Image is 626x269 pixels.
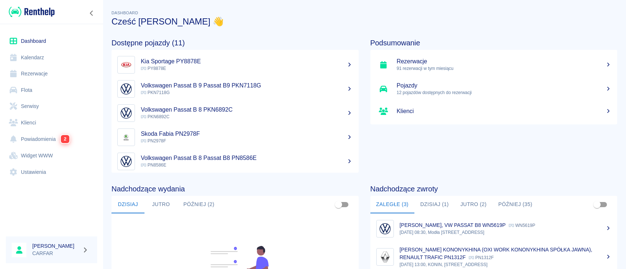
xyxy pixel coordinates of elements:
p: 12 pojazdów dostępnych do rezerwacji [397,89,612,96]
h4: Nadchodzące zwroty [370,184,618,193]
img: Renthelp logo [9,6,55,18]
span: PY8878E [141,66,166,71]
h5: Kia Sportage PY8878E [141,58,353,65]
img: Image [119,106,133,120]
a: Ustawienia [6,164,97,180]
p: [PERSON_NAME], VW PASSAT B8 WN5619P [400,222,506,228]
button: Dzisiaj (1) [414,196,455,213]
h4: Nadchodzące wydania [111,184,359,193]
img: Image [119,130,133,144]
button: Jutro (2) [454,196,492,213]
a: Klienci [6,115,97,131]
a: Rezerwacje [6,66,97,82]
p: 91 rezerwacji w tym miesiącu [397,65,612,72]
img: Image [378,222,392,236]
img: Image [119,154,133,168]
h5: Volkswagen Passat B 9 Passat B9 PKN7118G [141,82,353,89]
p: WN5619P [509,223,535,228]
span: PN8586E [141,162,166,168]
h5: Rezerwacje [397,58,612,65]
img: Image [119,82,133,96]
span: 2 [61,135,69,143]
span: PKN7118G [141,90,170,95]
button: Później (2) [177,196,220,213]
p: CARFAR [32,250,79,257]
button: Dzisiaj [111,196,144,213]
img: Image [378,250,392,264]
button: Później (35) [493,196,538,213]
h4: Podsumowanie [370,38,618,47]
a: Powiadomienia2 [6,131,97,147]
h5: Klienci [397,108,612,115]
p: [PERSON_NAME] KONONYKHINA (OXI WORK KONONYKHINA SPÓŁKA JAWNA), RENAULT TRAFIC PN1312F [400,247,592,260]
a: Rezerwacje91 rezerwacji w tym miesiącu [370,53,618,77]
a: ImageVolkswagen Passat B 8 Passat B8 PN8586E PN8586E [111,149,359,173]
a: ImageKia Sportage PY8878E PY8878E [111,53,359,77]
a: Flota [6,82,97,98]
button: Zaległe (3) [370,196,414,213]
h6: [PERSON_NAME] [32,242,79,250]
span: PKN6892C [141,114,169,119]
button: Jutro [144,196,177,213]
a: Kalendarz [6,49,97,66]
span: Pokaż przypisane tylko do mnie [590,198,604,212]
a: Pojazdy12 pojazdów dostępnych do rezerwacji [370,77,618,101]
h5: Volkswagen Passat B 8 PKN6892C [141,106,353,113]
p: PN1312F [469,255,494,260]
a: Widget WWW [6,147,97,164]
h5: Skoda Fabia PN2978F [141,130,353,138]
h3: Cześć [PERSON_NAME] 👋 [111,16,617,27]
h5: Volkswagen Passat B 8 Passat B8 PN8586E [141,154,353,162]
span: PN2978F [141,138,166,143]
a: ImageVolkswagen Passat B 8 PKN6892C PKN6892C [111,101,359,125]
p: [DATE] 13:00, KONIN, [STREET_ADDRESS] [400,261,612,268]
span: Dashboard [111,11,138,15]
a: Klienci [370,101,618,122]
h5: Pojazdy [397,82,612,89]
a: Serwisy [6,98,97,115]
a: Renthelp logo [6,6,55,18]
p: [DATE] 08:30, Modła [STREET_ADDRESS] [400,229,612,236]
a: ImageSkoda Fabia PN2978F PN2978F [111,125,359,149]
a: Image[PERSON_NAME], VW PASSAT B8 WN5619P WN5619P[DATE] 08:30, Modła [STREET_ADDRESS] [370,216,618,241]
a: Dashboard [6,33,97,49]
span: Pokaż przypisane tylko do mnie [332,198,345,212]
button: Zwiń nawigację [86,8,97,18]
a: ImageVolkswagen Passat B 9 Passat B9 PKN7118G PKN7118G [111,77,359,101]
img: Image [119,58,133,72]
h4: Dostępne pojazdy (11) [111,38,359,47]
